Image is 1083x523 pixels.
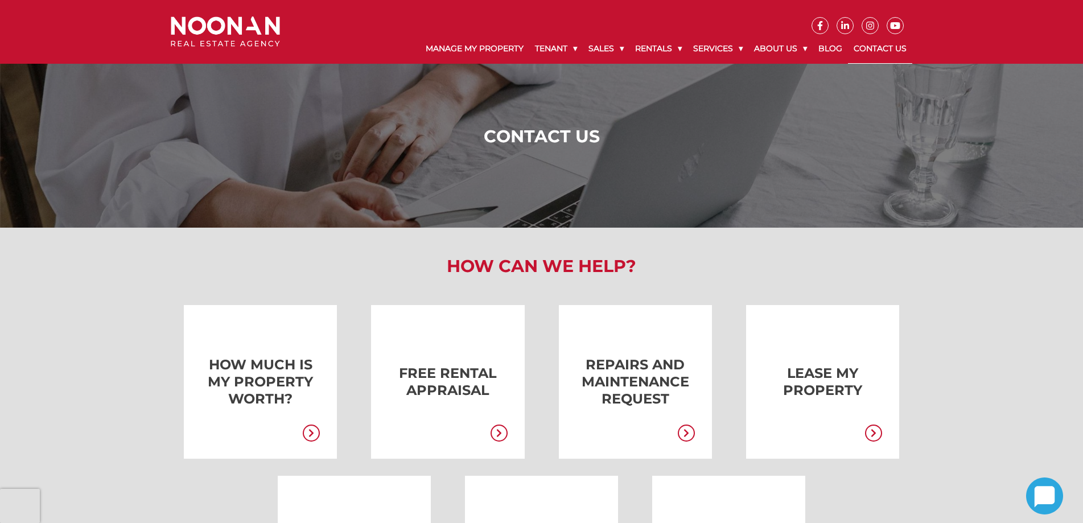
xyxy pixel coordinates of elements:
[529,34,583,63] a: Tenant
[420,34,529,63] a: Manage My Property
[813,34,848,63] a: Blog
[583,34,629,63] a: Sales
[687,34,748,63] a: Services
[162,256,921,277] h2: How Can We Help?
[171,17,280,47] img: Noonan Real Estate Agency
[629,34,687,63] a: Rentals
[174,126,909,147] h1: Contact Us
[848,34,912,64] a: Contact Us
[748,34,813,63] a: About Us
